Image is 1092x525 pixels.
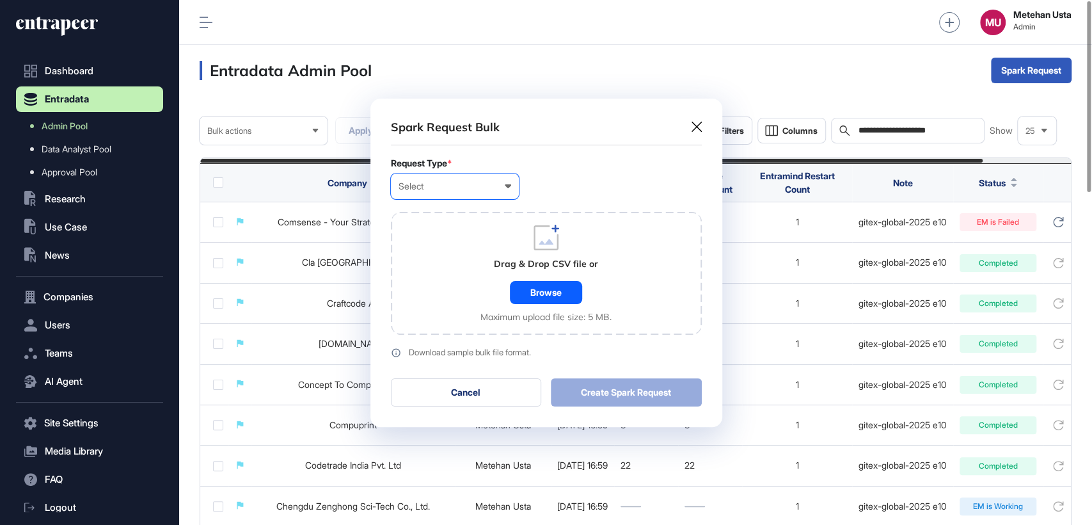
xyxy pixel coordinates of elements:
div: Maximum upload file size: 5 MB. [480,312,612,322]
a: Download sample bulk file format. [391,348,702,358]
div: Drag & Drop CSV file or [494,258,598,271]
div: Select [399,181,511,191]
div: Request Type [391,158,702,168]
div: Browse [510,281,582,304]
div: Spark Request Bulk [391,119,500,135]
button: Cancel [391,378,542,407]
div: Download sample bulk file format. [409,348,531,357]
